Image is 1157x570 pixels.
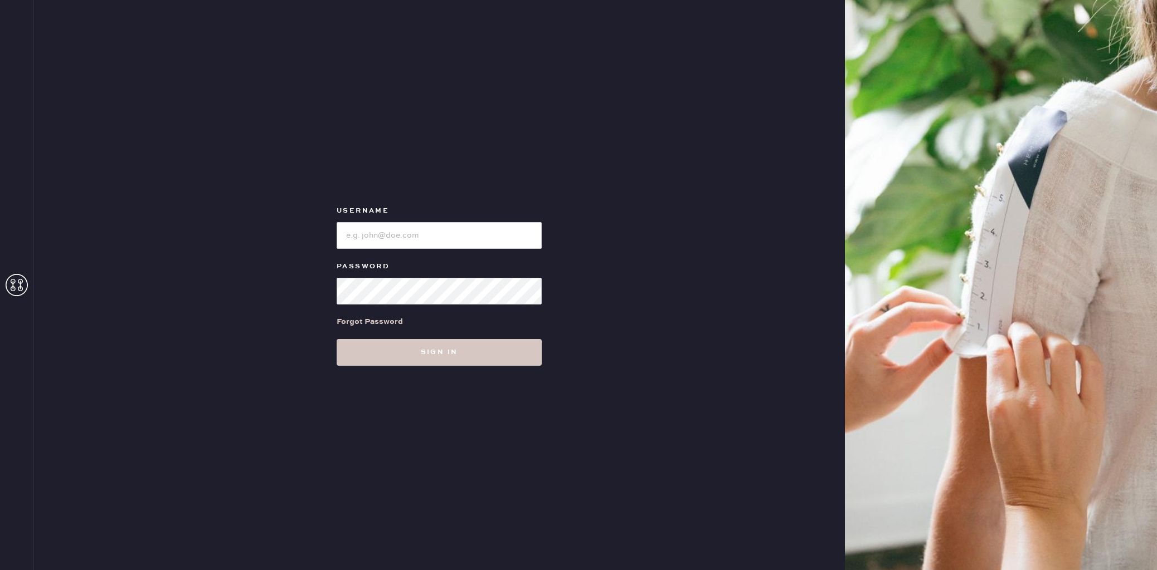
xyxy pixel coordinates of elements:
[337,260,542,273] label: Password
[337,222,542,249] input: e.g. john@doe.com
[337,204,542,218] label: Username
[337,339,542,366] button: Sign in
[337,304,403,339] a: Forgot Password
[337,316,403,328] div: Forgot Password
